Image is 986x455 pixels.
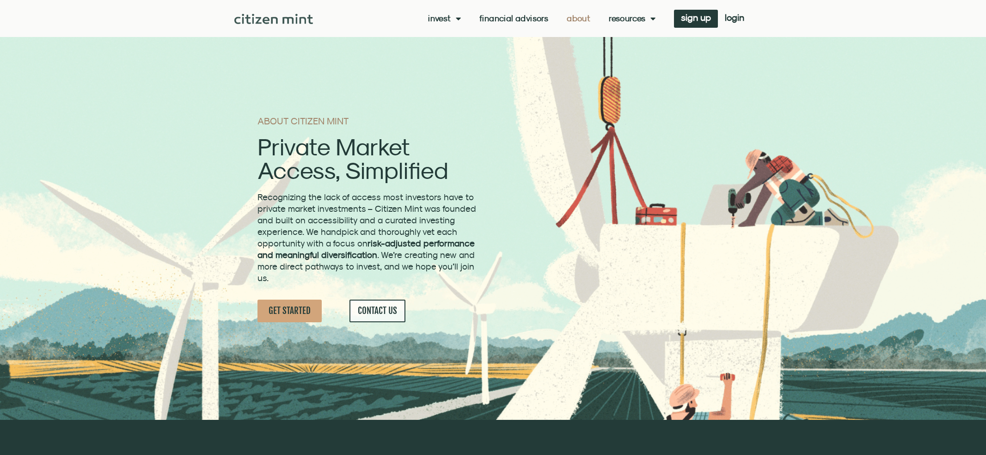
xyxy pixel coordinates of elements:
span: GET STARTED [269,305,311,317]
img: Citizen Mint [234,14,313,24]
span: login [725,14,744,21]
a: GET STARTED [257,300,322,322]
a: login [718,10,751,28]
a: CONTACT US [349,300,405,322]
strong: risk-adjusted performance and meaningful diversification [257,238,475,260]
span: Recognizing the lack of access most investors have to private market investments – Citizen Mint w... [257,192,476,283]
span: CONTACT US [358,305,397,317]
span: sign up [681,14,711,21]
a: sign up [674,10,718,28]
a: Invest [428,14,461,23]
nav: Menu [428,14,655,23]
a: About [567,14,590,23]
a: Resources [609,14,655,23]
h2: Private Market Access, Simplified [257,135,479,182]
h1: ABOUT CITIZEN MINT [257,117,479,126]
a: Financial Advisors [479,14,548,23]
